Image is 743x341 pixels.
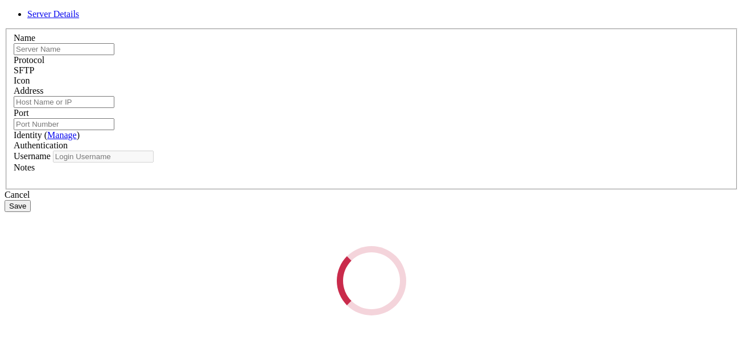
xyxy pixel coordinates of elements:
[14,140,68,150] label: Authentication
[47,130,77,140] a: Manage
[5,200,31,212] button: Save
[14,33,35,43] label: Name
[333,243,409,318] div: Loading...
[27,9,79,19] a: Server Details
[5,190,738,200] div: Cancel
[14,130,80,140] label: Identity
[14,43,114,55] input: Server Name
[14,76,30,85] label: Icon
[14,163,35,172] label: Notes
[14,151,51,161] label: Username
[14,65,729,76] div: SFTP
[53,151,154,163] input: Login Username
[14,55,44,65] label: Protocol
[14,118,114,130] input: Port Number
[14,108,29,118] label: Port
[14,65,34,75] span: SFTP
[14,86,43,95] label: Address
[14,96,114,108] input: Host Name or IP
[44,130,80,140] span: ( )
